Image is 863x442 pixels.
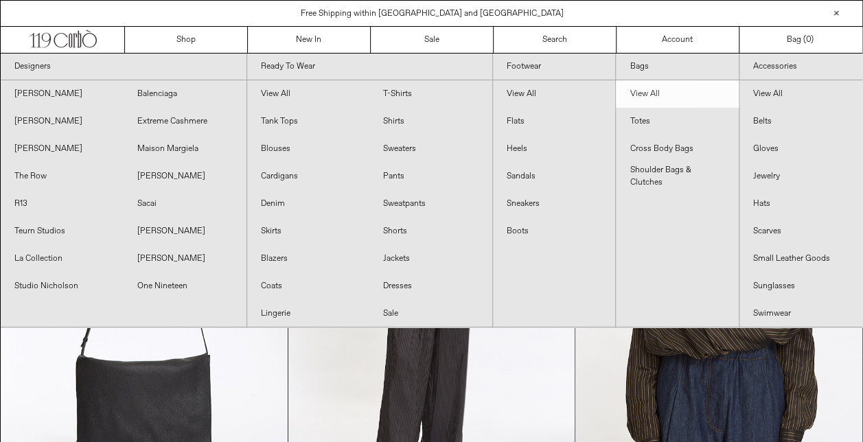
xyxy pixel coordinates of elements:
a: Sale [369,300,492,327]
a: Lingerie [247,300,370,327]
a: [PERSON_NAME] [124,245,246,272]
a: [PERSON_NAME] [1,135,124,163]
a: Gloves [739,135,862,163]
a: Bag () [739,27,862,53]
a: Sweaters [369,135,492,163]
a: Boots [493,218,615,245]
a: View All [616,80,738,108]
a: La Collection [1,245,124,272]
a: Shorts [369,218,492,245]
a: Teurn Studios [1,218,124,245]
a: [PERSON_NAME] [124,218,246,245]
span: 0 [806,34,811,45]
a: Sweatpants [369,190,492,218]
a: Free Shipping within [GEOGRAPHIC_DATA] and [GEOGRAPHIC_DATA] [301,8,564,19]
a: R13 [1,190,124,218]
a: Account [617,27,739,53]
a: View All [493,80,615,108]
a: Belts [739,108,862,135]
a: Maison Margiela [124,135,246,163]
a: Tank Tops [247,108,370,135]
a: Shoulder Bags & Clutches [616,163,738,190]
a: Search [494,27,617,53]
a: Sandals [493,163,615,190]
a: Blouses [247,135,370,163]
a: Blazers [247,245,370,272]
a: Sunglasses [739,272,862,300]
a: Cardigans [247,163,370,190]
a: Footwear [493,54,615,80]
a: View All [739,80,862,108]
a: [PERSON_NAME] [1,80,124,108]
a: Swimwear [739,300,862,327]
a: Accessories [739,54,862,80]
a: Jewelry [739,163,862,190]
a: [PERSON_NAME] [124,163,246,190]
a: Scarves [739,218,862,245]
a: Studio Nicholson [1,272,124,300]
a: Bags [616,54,738,80]
a: Heels [493,135,615,163]
a: T-Shirts [369,80,492,108]
a: Sacai [124,190,246,218]
a: Small Leather Goods [739,245,862,272]
a: Pants [369,163,492,190]
a: Cross Body Bags [616,135,738,163]
a: Sneakers [493,190,615,218]
a: Coats [247,272,370,300]
a: New In [248,27,371,53]
a: Skirts [247,218,370,245]
a: View All [247,80,370,108]
a: Flats [493,108,615,135]
a: Hats [739,190,862,218]
span: ) [806,34,814,46]
a: Jackets [369,245,492,272]
a: Extreme Cashmere [124,108,246,135]
a: Balenciaga [124,80,246,108]
a: Dresses [369,272,492,300]
a: Sale [371,27,494,53]
a: [PERSON_NAME] [1,108,124,135]
a: Designers [1,54,246,80]
a: Shop [125,27,248,53]
a: The Row [1,163,124,190]
a: Denim [247,190,370,218]
a: Shirts [369,108,492,135]
a: Ready To Wear [247,54,493,80]
a: One Nineteen [124,272,246,300]
a: Totes [616,108,738,135]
